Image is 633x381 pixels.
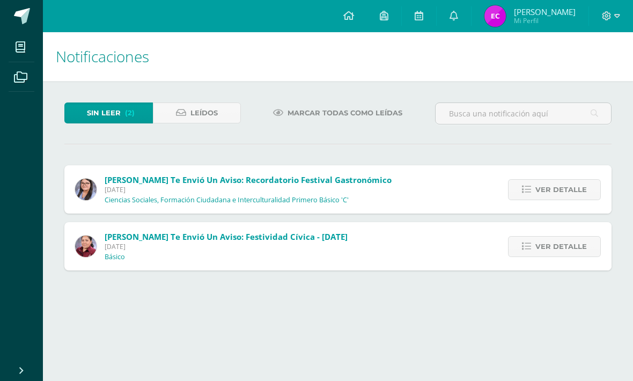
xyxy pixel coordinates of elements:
[56,46,149,67] span: Notificaciones
[436,103,611,124] input: Busca una notificación aquí
[125,103,135,123] span: (2)
[153,102,241,123] a: Leídos
[105,242,348,251] span: [DATE]
[514,6,576,17] span: [PERSON_NAME]
[105,185,392,194] span: [DATE]
[535,237,587,257] span: Ver detalle
[105,231,348,242] span: [PERSON_NAME] te envió un aviso: Festividad Cívica - [DATE]
[288,103,402,123] span: Marcar todas como leídas
[260,102,416,123] a: Marcar todas como leídas
[64,102,153,123] a: Sin leer(2)
[75,236,97,257] img: ca38207ff64f461ec141487f36af9fbf.png
[105,253,125,261] p: Básico
[190,103,218,123] span: Leídos
[87,103,121,123] span: Sin leer
[75,179,97,200] img: 17db063816693a26b2c8d26fdd0faec0.png
[105,196,349,204] p: Ciencias Sociales, Formación Ciudadana e Interculturalidad Primero Básico 'C'
[105,174,392,185] span: [PERSON_NAME] te envió un aviso: Recordatorio Festival Gastronómico
[514,16,576,25] span: Mi Perfil
[484,5,506,27] img: e70b76dcd9dcb2298fae25b65a0b6eeb.png
[535,180,587,200] span: Ver detalle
